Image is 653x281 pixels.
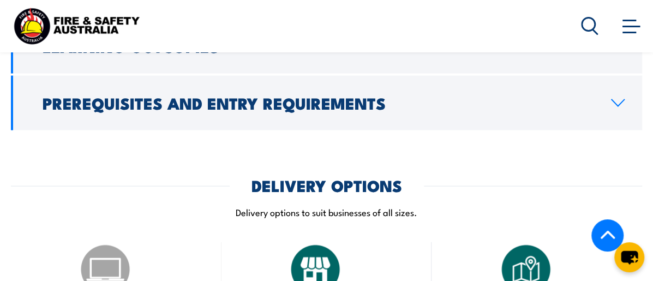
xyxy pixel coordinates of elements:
[614,242,644,272] button: chat-button
[43,39,594,53] h2: Learning Outcomes
[43,95,594,110] h2: Prerequisites and Entry Requirements
[11,206,642,218] p: Delivery options to suit businesses of all sizes.
[11,76,642,130] a: Prerequisites and Entry Requirements
[251,178,402,192] h2: DELIVERY OPTIONS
